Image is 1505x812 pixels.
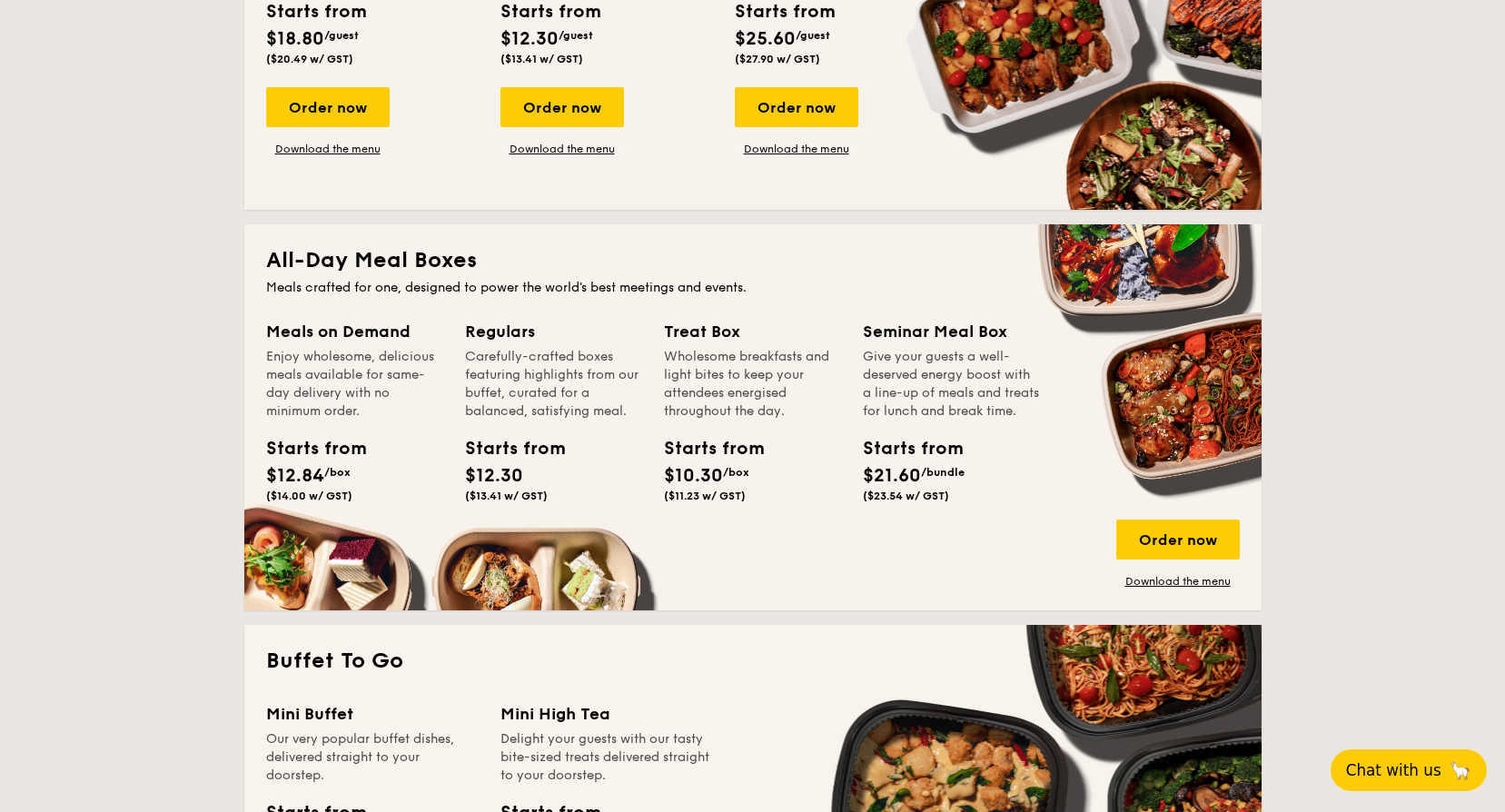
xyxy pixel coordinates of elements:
[723,466,749,479] span: /box
[1116,520,1240,559] div: Order now
[465,465,523,487] span: $12.30
[796,29,830,42] span: /guest
[465,435,547,462] div: Starts from
[266,246,1240,275] h2: All-Day Meal Boxes
[266,87,390,127] div: Order now
[465,319,642,344] div: Regulars
[735,53,820,65] span: ($27.90 w/ GST)
[735,142,858,156] a: Download the menu
[500,53,583,65] span: ($13.41 w/ GST)
[863,319,1040,344] div: Seminar Meal Box
[266,730,479,785] div: Our very popular buffet dishes, delivered straight to your doorstep.
[1331,749,1487,791] button: Chat with us🦙
[863,465,921,487] span: $21.60
[266,142,390,156] a: Download the menu
[1116,574,1240,589] a: Download the menu
[266,490,352,502] span: ($14.00 w/ GST)
[500,28,559,50] span: $12.30
[266,53,353,65] span: ($20.49 w/ GST)
[735,28,796,50] span: $25.60
[863,490,949,502] span: ($23.54 w/ GST)
[921,466,965,479] span: /bundle
[266,28,324,50] span: $18.80
[266,348,443,421] div: Enjoy wholesome, delicious meals available for same-day delivery with no minimum order.
[863,435,945,462] div: Starts from
[735,87,858,127] div: Order now
[500,87,624,127] div: Order now
[266,279,1240,297] div: Meals crafted for one, designed to power the world's best meetings and events.
[324,466,351,479] span: /box
[500,142,624,156] a: Download the menu
[500,730,713,785] div: Delight your guests with our tasty bite-sized treats delivered straight to your doorstep.
[1346,761,1441,779] span: Chat with us
[266,319,443,344] div: Meals on Demand
[664,348,841,421] div: Wholesome breakfasts and light bites to keep your attendees energised throughout the day.
[266,465,324,487] span: $12.84
[266,647,1240,676] h2: Buffet To Go
[465,348,642,421] div: Carefully-crafted boxes featuring highlights from our buffet, curated for a balanced, satisfying ...
[266,435,348,462] div: Starts from
[465,490,548,502] span: ($13.41 w/ GST)
[664,435,746,462] div: Starts from
[863,348,1040,421] div: Give your guests a well-deserved energy boost with a line-up of meals and treats for lunch and br...
[664,490,746,502] span: ($11.23 w/ GST)
[559,29,593,42] span: /guest
[664,465,723,487] span: $10.30
[324,29,359,42] span: /guest
[266,701,479,727] div: Mini Buffet
[1449,759,1471,781] span: 🦙
[664,319,841,344] div: Treat Box
[500,701,713,727] div: Mini High Tea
